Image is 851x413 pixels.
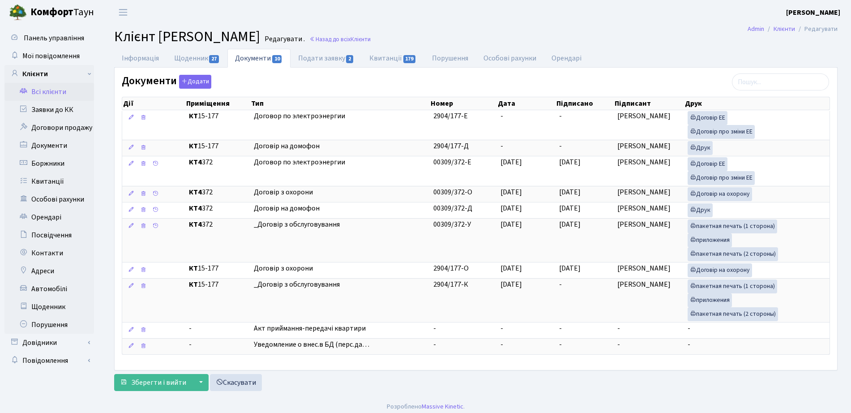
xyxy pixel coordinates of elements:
span: - [500,323,503,333]
span: [PERSON_NAME] [617,263,671,273]
span: [DATE] [500,157,522,167]
button: Переключити навігацію [112,5,134,20]
span: - [559,340,562,349]
span: Договір з охорони [254,187,426,198]
div: Розроблено . [387,402,465,412]
a: Панель управління [4,29,94,47]
a: Щоденник [167,49,227,68]
span: [PERSON_NAME] [617,280,671,289]
span: Мої повідомлення [22,51,80,61]
nav: breadcrumb [734,20,851,39]
span: - [688,340,690,349]
span: - [559,280,562,289]
span: - [500,141,503,151]
th: Номер [430,97,497,110]
span: 2904/177-К [433,280,468,289]
a: пакетная печать (2 стороны) [688,307,778,321]
span: - [617,340,620,349]
a: Особові рахунки [476,49,544,68]
a: Документи [4,137,94,155]
b: КТ4 [189,203,202,213]
button: Зберегти і вийти [114,374,192,391]
a: Admin [748,24,764,34]
span: Договір на домофон [254,141,426,151]
a: Порушення [424,49,476,68]
small: Редагувати . [263,35,305,43]
span: [DATE] [559,203,581,213]
span: [DATE] [500,219,522,229]
b: КТ4 [189,157,202,167]
span: _Договір з обслуговування [254,219,426,230]
b: КТ4 [189,219,202,229]
a: Договори продажу [4,119,94,137]
b: Комфорт [30,5,73,19]
span: [PERSON_NAME] [617,141,671,151]
a: пакетная печать (1 сторона) [688,280,777,293]
span: Таун [30,5,94,20]
span: - [559,111,562,121]
a: Друк [688,141,713,155]
span: 2904/177-Е [433,111,468,121]
b: КТ4 [189,187,202,197]
span: - [433,340,436,349]
th: Тип [250,97,430,110]
span: [PERSON_NAME] [617,157,671,167]
a: Інформація [114,49,167,68]
a: Боржники [4,155,94,172]
a: Договір на охорону [688,263,752,277]
span: 00309/372-У [433,219,471,229]
a: Назад до всіхКлієнти [309,35,371,43]
button: Документи [179,75,211,89]
span: - [688,323,690,333]
span: - [189,340,247,350]
a: Квитанції [362,49,424,68]
a: приложения [688,293,732,307]
a: Орендарі [544,49,589,68]
a: Додати [177,73,211,89]
span: [DATE] [559,157,581,167]
a: Щоденник [4,298,94,316]
span: [DATE] [500,263,522,273]
a: Орендарі [4,208,94,226]
span: Панель управління [24,33,84,43]
a: пакетная печать (2 стороны) [688,247,778,261]
th: Підписант [614,97,684,110]
a: Скасувати [210,374,262,391]
a: Всі клієнти [4,83,94,101]
span: 15-177 [189,263,247,274]
th: Дії [122,97,185,110]
th: Приміщення [185,97,250,110]
a: Заявки до КК [4,101,94,119]
a: Особові рахунки [4,190,94,208]
span: - [559,141,562,151]
a: [PERSON_NAME] [786,7,840,18]
span: Акт приймання-передачі квартири [254,323,426,334]
span: 2904/177-О [433,263,469,273]
b: КТ [189,280,198,289]
span: [DATE] [559,263,581,273]
a: Посвідчення [4,226,94,244]
li: Редагувати [795,24,838,34]
span: - [617,323,620,333]
a: Довідники [4,334,94,352]
span: 372 [189,157,247,168]
span: - [559,323,562,333]
span: 372 [189,219,247,230]
span: Договор по электроэнергии [254,111,426,121]
span: 00309/372-Д [433,203,472,213]
span: [PERSON_NAME] [617,203,671,213]
th: Підписано [556,97,614,110]
a: Договір ЕЕ [688,111,727,125]
a: Договір на охорону [688,187,752,201]
b: КТ [189,141,198,151]
span: 15-177 [189,141,247,151]
span: Договір з охорони [254,263,426,274]
a: Повідомлення [4,352,94,370]
a: Договір про зміни ЕЕ [688,171,755,185]
span: [DATE] [559,219,581,229]
img: logo.png [9,4,27,22]
span: - [433,323,436,333]
span: Договір на домофон [254,203,426,214]
span: [PERSON_NAME] [617,187,671,197]
a: Договір про зміни ЕЕ [688,125,755,139]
